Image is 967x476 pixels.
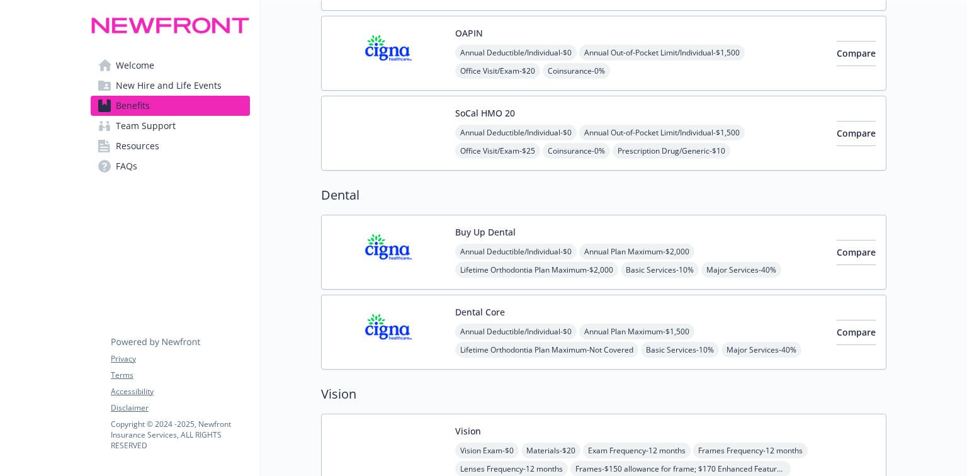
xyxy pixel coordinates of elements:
a: Team Support [91,116,250,136]
button: Vision [455,424,481,438]
span: Coinsurance - 0% [543,143,610,159]
a: FAQs [91,156,250,176]
span: Major Services - 40% [701,262,781,278]
span: Compare [837,326,876,338]
span: Annual Deductible/Individual - $0 [455,324,577,339]
span: Annual Out-of-Pocket Limit/Individual - $1,500 [579,45,745,60]
span: Vision Exam - $0 [455,443,519,458]
span: Benefits [116,96,150,116]
span: Lifetime Orthodontia Plan Maximum - $2,000 [455,262,618,278]
h2: Dental [321,186,886,205]
span: FAQs [116,156,137,176]
span: Basic Services - 10% [641,342,719,358]
span: Materials - $20 [521,443,580,458]
span: Exam Frequency - 12 months [583,443,691,458]
span: Compare [837,127,876,139]
span: Coinsurance - 0% [543,63,610,79]
span: Office Visit/Exam - $20 [455,63,540,79]
a: Welcome [91,55,250,76]
span: Team Support [116,116,176,136]
span: New Hire and Life Events [116,76,222,96]
span: Annual Deductible/Individual - $0 [455,244,577,259]
span: Basic Services - 10% [621,262,699,278]
span: Frames Frequency - 12 months [693,443,808,458]
span: Major Services - 40% [721,342,801,358]
button: Buy Up Dental [455,225,516,239]
span: Compare [837,47,876,59]
a: Resources [91,136,250,156]
img: CIGNA carrier logo [332,305,445,359]
span: Lifetime Orthodontia Plan Maximum - Not Covered [455,342,638,358]
button: SoCal HMO 20 [455,106,515,120]
button: Compare [837,320,876,345]
h2: Vision [321,385,886,404]
span: Resources [116,136,159,156]
a: Accessibility [111,386,249,397]
a: Privacy [111,353,249,365]
span: Annual Plan Maximum - $2,000 [579,244,694,259]
span: Compare [837,246,876,258]
span: Annual Deductible/Individual - $0 [455,45,577,60]
a: New Hire and Life Events [91,76,250,96]
span: Annual Out-of-Pocket Limit/Individual - $1,500 [579,125,745,140]
span: Office Visit/Exam - $25 [455,143,540,159]
img: CIGNA carrier logo [332,26,445,80]
img: CIGNA carrier logo [332,225,445,279]
button: Compare [837,240,876,265]
span: Annual Deductible/Individual - $0 [455,125,577,140]
button: Compare [837,121,876,146]
button: OAPIN [455,26,483,40]
a: Terms [111,370,249,381]
img: Kaiser Permanente Insurance Company carrier logo [332,106,445,160]
span: Prescription Drug/Generic - $10 [613,143,730,159]
button: Compare [837,41,876,66]
a: Disclaimer [111,402,249,414]
button: Dental Core [455,305,505,319]
span: Welcome [116,55,154,76]
span: Annual Plan Maximum - $1,500 [579,324,694,339]
a: Benefits [91,96,250,116]
p: Copyright © 2024 - 2025 , Newfront Insurance Services, ALL RIGHTS RESERVED [111,419,249,451]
